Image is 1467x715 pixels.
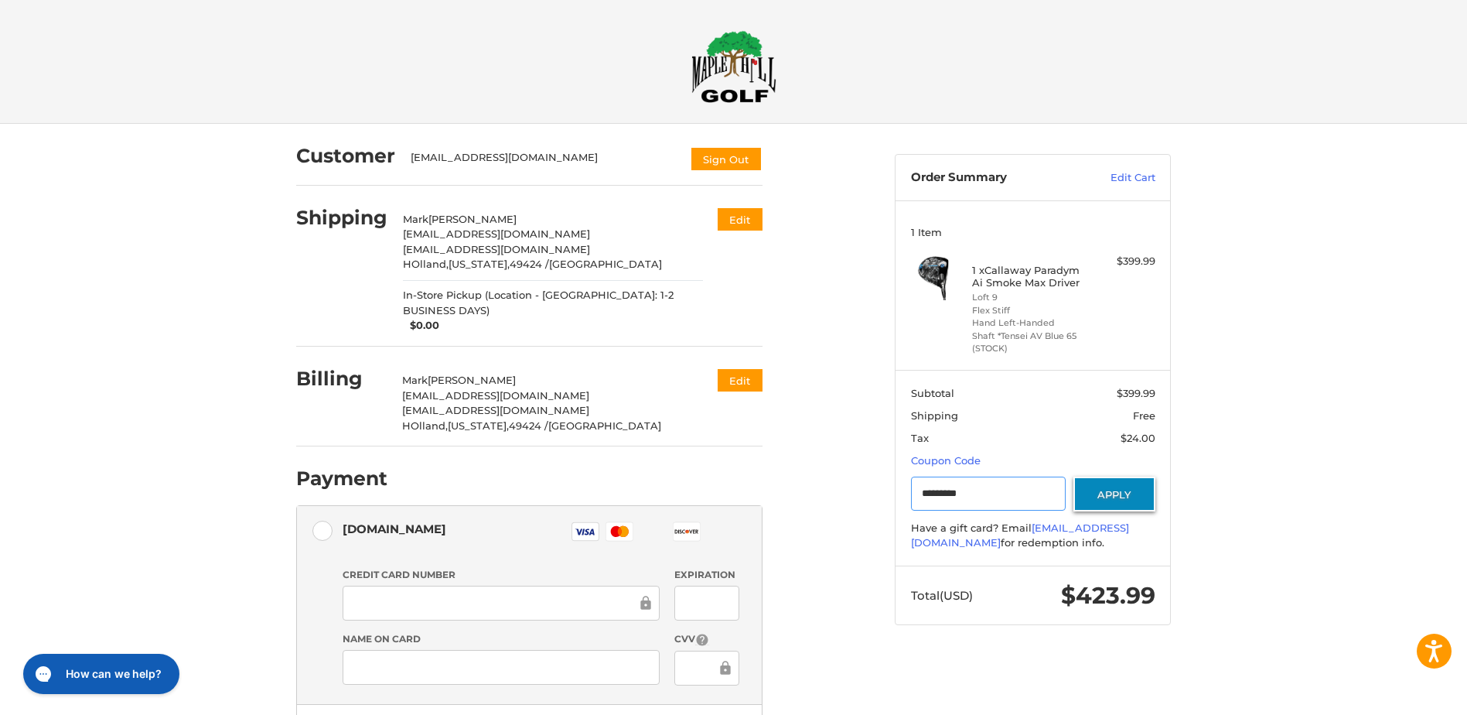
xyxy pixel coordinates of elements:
[911,409,958,422] span: Shipping
[343,568,660,582] label: Credit Card Number
[718,208,762,231] button: Edit
[690,146,762,172] button: Sign Out
[402,374,428,386] span: Mark
[296,467,387,491] h2: Payment
[510,258,549,270] span: 49424 /
[296,206,387,230] h2: Shipping
[1117,387,1155,399] span: $399.99
[972,264,1090,289] h4: 1 x Callaway Paradym Ai Smoke Max Driver
[403,288,703,318] span: In-Store Pickup (Location - [GEOGRAPHIC_DATA]: 1-2 BUSINESS DAYS)
[509,419,548,432] span: 49424 /
[403,258,449,270] span: HOlland,
[1073,477,1155,511] button: Apply
[972,304,1090,317] li: Flex Stiff
[718,369,762,392] button: Edit
[296,367,387,391] h2: Billing
[911,387,954,399] span: Subtotal
[343,516,446,542] div: [DOMAIN_NAME]
[402,419,448,432] span: HOlland,
[1077,170,1155,186] a: Edit Cart
[1133,409,1155,422] span: Free
[402,389,589,402] span: [EMAIL_ADDRESS][DOMAIN_NAME]
[403,227,590,240] span: [EMAIL_ADDRESS][DOMAIN_NAME]
[972,330,1090,355] li: Shaft *Tensei AV Blue 65 (STOCK)
[911,521,1155,551] div: Have a gift card? Email for redemption info.
[548,419,661,432] span: [GEOGRAPHIC_DATA]
[296,144,395,168] h2: Customer
[448,419,509,432] span: [US_STATE],
[674,568,739,582] label: Expiration
[403,243,590,255] span: [EMAIL_ADDRESS][DOMAIN_NAME]
[911,454,981,467] a: Coupon Code
[691,30,776,103] img: Maple Hill Golf
[1061,581,1155,610] span: $423.99
[1094,254,1155,269] div: $399.99
[911,432,929,444] span: Tax
[403,318,440,334] span: $0.00
[428,374,516,386] span: [PERSON_NAME]
[1121,432,1155,444] span: $24.00
[911,588,973,603] span: Total (USD)
[911,170,1077,186] h3: Order Summary
[972,291,1090,304] li: Loft 9
[15,648,184,700] iframe: Gorgias live chat messenger
[911,477,1066,511] input: Gift Certificate or Coupon Code
[1339,673,1467,715] iframe: Google Customer Reviews
[403,213,428,225] span: Mark
[972,316,1090,330] li: Hand Left-Handed
[674,632,739,647] label: CVV
[428,213,517,225] span: [PERSON_NAME]
[402,404,589,416] span: [EMAIL_ADDRESS][DOMAIN_NAME]
[911,226,1155,238] h3: 1 Item
[411,150,675,172] div: [EMAIL_ADDRESS][DOMAIN_NAME]
[549,258,662,270] span: [GEOGRAPHIC_DATA]
[343,632,660,646] label: Name on Card
[449,258,510,270] span: [US_STATE],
